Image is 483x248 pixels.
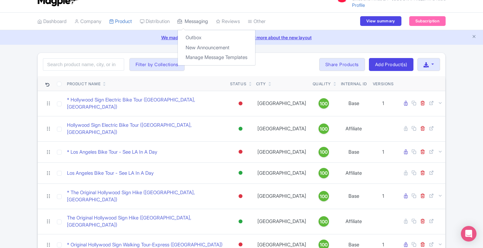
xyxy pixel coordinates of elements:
a: Other [248,13,266,30]
a: Messaging [177,13,208,30]
div: City [256,81,266,87]
a: * The Original Hollywood Sign Hike ([GEOGRAPHIC_DATA], [GEOGRAPHIC_DATA]) [67,189,225,204]
td: [GEOGRAPHIC_DATA] [254,116,310,141]
a: * Los Angeles Bike Tour - See LA In A Day [67,148,157,156]
a: We made some updates to the platform. Read more about the new layout [4,34,479,41]
td: [GEOGRAPHIC_DATA] [254,91,310,116]
th: Versions [370,76,397,91]
a: Add Product(s) [369,58,413,71]
span: 100 [320,125,328,133]
a: The Original Hollywood Sign Hike ([GEOGRAPHIC_DATA], [GEOGRAPHIC_DATA]) [67,214,225,229]
a: Reviews [216,13,240,30]
a: Subscription [409,16,446,26]
div: Quality [313,81,331,87]
span: 100 [320,170,328,177]
div: Inactive [237,147,244,157]
a: Outbox [178,33,255,43]
td: Base [337,141,370,162]
div: Inactive [237,192,244,201]
div: Status [230,81,247,87]
div: Product Name [67,81,100,87]
span: 1 [382,100,384,106]
a: View summary [360,16,401,26]
div: Open Intercom Messenger [461,226,476,242]
a: New Announcement [178,43,255,53]
a: Distribution [140,13,170,30]
span: 1 [382,193,384,199]
div: Inactive [237,99,244,108]
a: Product [109,13,132,30]
div: Active [237,124,244,134]
th: Internal ID [337,76,370,91]
a: Hollywood Sign Electric Bike Tour ([GEOGRAPHIC_DATA], [GEOGRAPHIC_DATA]) [67,122,225,136]
td: Affiliate [337,209,370,234]
span: 1 [382,149,384,155]
a: 100 [313,216,335,227]
a: Los Angeles Bike Tour - See LA In A Day [67,170,154,177]
button: Close announcement [472,33,476,41]
a: Profile [352,2,365,8]
a: * Hollywood Sign Electric Bike Tour ([GEOGRAPHIC_DATA], [GEOGRAPHIC_DATA]) [67,96,225,111]
td: [GEOGRAPHIC_DATA] [254,141,310,162]
a: 100 [313,98,335,109]
a: 100 [313,191,335,201]
span: 100 [320,193,328,200]
td: Affiliate [337,162,370,183]
button: Filter by Collections [129,58,185,71]
a: Company [74,13,101,30]
input: Search product name, city, or interal id [43,58,124,71]
a: Manage Message Templates [178,53,255,63]
div: Active [237,168,244,178]
a: 100 [313,124,335,134]
span: 100 [320,148,328,156]
td: Base [337,183,370,209]
a: Dashboard [37,13,67,30]
a: 100 [313,168,335,178]
div: Active [237,217,244,226]
td: Base [337,91,370,116]
span: 100 [320,218,328,225]
a: Share Products [319,58,365,71]
span: 1 [382,242,384,248]
td: [GEOGRAPHIC_DATA] [254,162,310,183]
a: 100 [313,147,335,157]
td: [GEOGRAPHIC_DATA] [254,209,310,234]
td: [GEOGRAPHIC_DATA] [254,183,310,209]
td: Affiliate [337,116,370,141]
span: 100 [320,100,328,107]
